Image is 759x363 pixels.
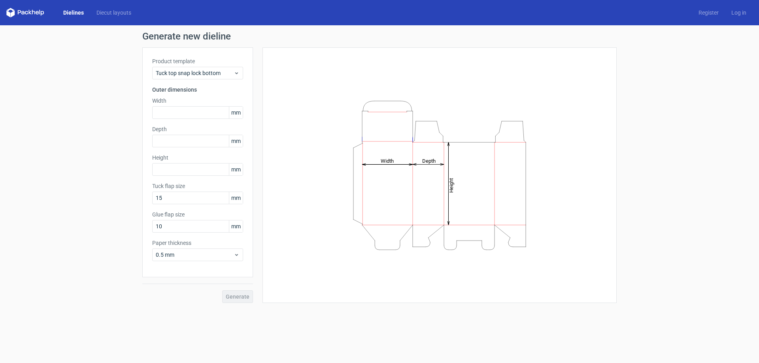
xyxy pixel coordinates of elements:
a: Dielines [57,9,90,17]
tspan: Height [448,178,454,192]
a: Diecut layouts [90,9,138,17]
tspan: Depth [422,158,436,164]
span: Tuck top snap lock bottom [156,69,234,77]
label: Height [152,154,243,162]
label: Product template [152,57,243,65]
label: Width [152,97,243,105]
span: 0.5 mm [156,251,234,259]
label: Depth [152,125,243,133]
span: mm [229,192,243,204]
h3: Outer dimensions [152,86,243,94]
a: Log in [725,9,753,17]
label: Tuck flap size [152,182,243,190]
span: mm [229,220,243,232]
a: Register [692,9,725,17]
span: mm [229,107,243,118]
label: Glue flap size [152,211,243,218]
label: Paper thickness [152,239,243,247]
h1: Generate new dieline [142,32,617,41]
span: mm [229,164,243,175]
span: mm [229,135,243,147]
tspan: Width [381,158,394,164]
